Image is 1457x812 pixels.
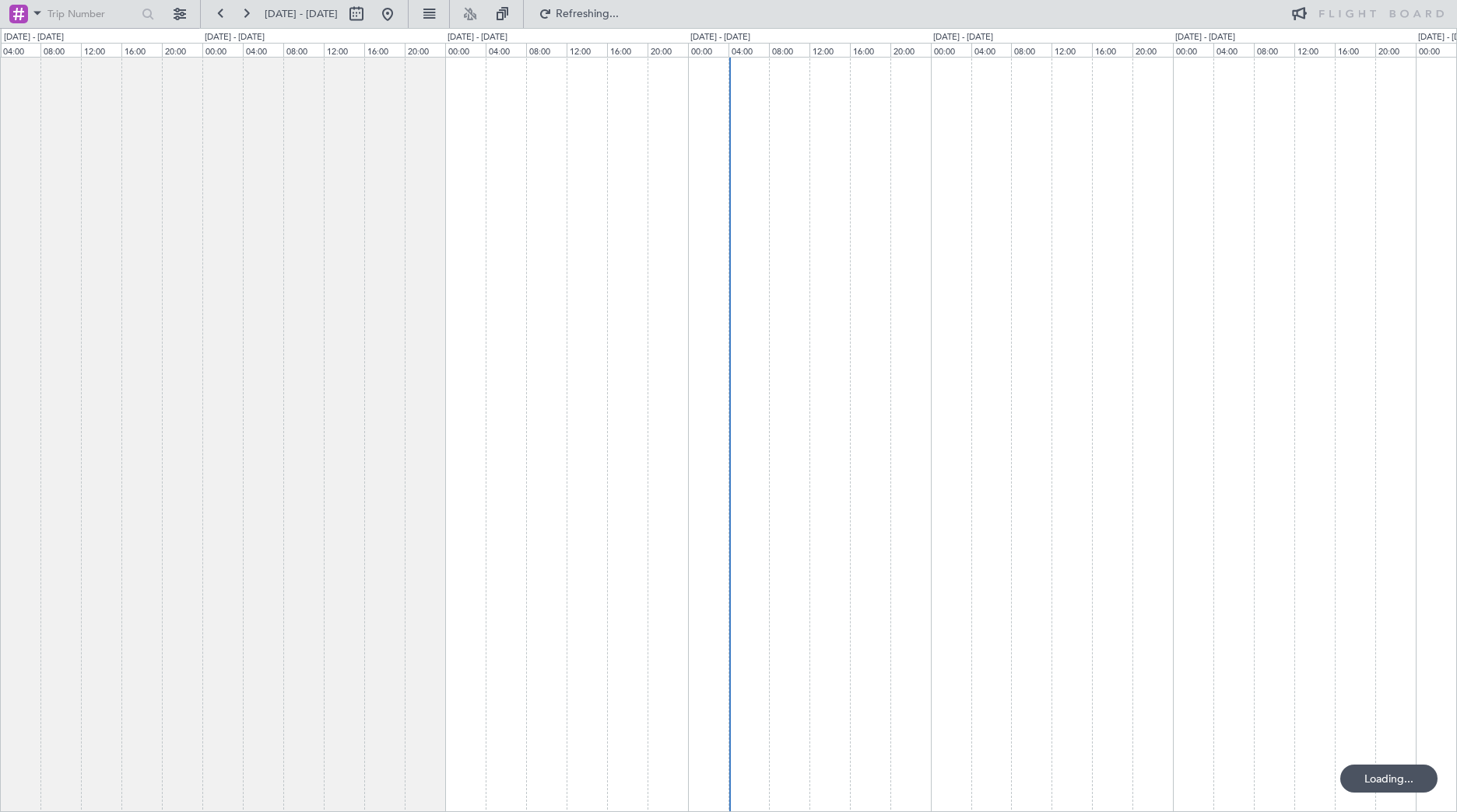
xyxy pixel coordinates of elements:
[40,43,81,57] div: 08:00
[931,43,971,57] div: 00:00
[1213,43,1254,57] div: 04:00
[890,43,931,57] div: 20:00
[205,31,265,44] div: [DATE] - [DATE]
[448,31,507,44] div: [DATE] - [DATE]
[486,43,526,57] div: 04:00
[405,43,445,57] div: 20:00
[1254,43,1294,57] div: 08:00
[809,43,850,57] div: 12:00
[728,43,769,57] div: 04:00
[1340,765,1438,793] div: Loading...
[555,9,620,19] span: Refreshing...
[933,31,993,44] div: [DATE] - [DATE]
[445,43,486,57] div: 00:00
[1175,31,1235,44] div: [DATE] - [DATE]
[81,43,121,57] div: 12:00
[532,2,625,26] button: Refreshing...
[1294,43,1335,57] div: 12:00
[1173,43,1213,57] div: 00:00
[769,43,809,57] div: 08:00
[324,43,364,57] div: 12:00
[1092,43,1132,57] div: 16:00
[364,43,405,57] div: 16:00
[1335,43,1375,57] div: 16:00
[648,43,688,57] div: 20:00
[1416,43,1456,57] div: 00:00
[4,31,64,44] div: [DATE] - [DATE]
[283,43,324,57] div: 08:00
[47,2,137,26] input: Trip Number
[526,43,567,57] div: 08:00
[1132,43,1173,57] div: 20:00
[567,43,607,57] div: 12:00
[162,43,202,57] div: 20:00
[121,43,162,57] div: 16:00
[265,7,338,21] span: [DATE] - [DATE]
[202,43,243,57] div: 00:00
[690,31,750,44] div: [DATE] - [DATE]
[971,43,1012,57] div: 04:00
[850,43,890,57] div: 16:00
[243,43,283,57] div: 04:00
[688,43,728,57] div: 00:00
[1011,43,1051,57] div: 08:00
[1051,43,1092,57] div: 12:00
[607,43,648,57] div: 16:00
[1375,43,1416,57] div: 20:00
